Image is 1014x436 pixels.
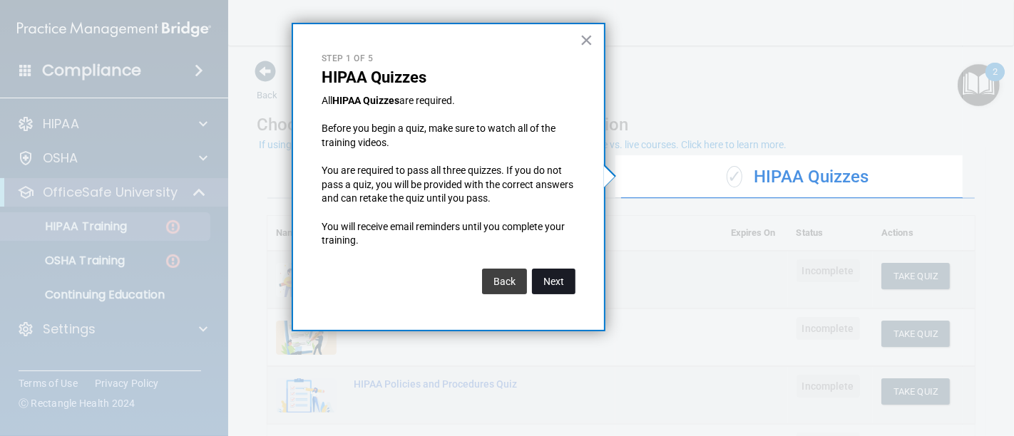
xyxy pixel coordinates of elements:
[943,338,997,392] iframe: Drift Widget Chat Controller
[482,269,527,294] button: Back
[322,68,575,87] p: HIPAA Quizzes
[322,220,575,248] p: You will receive email reminders until you complete your training.
[322,122,575,150] p: Before you begin a quiz, make sure to watch all of the training videos.
[532,269,575,294] button: Next
[580,28,593,51] button: Close
[621,156,975,199] div: HIPAA Quizzes
[332,95,399,106] strong: HIPAA Quizzes
[322,53,575,65] p: Step 1 of 5
[322,95,332,106] span: All
[399,95,455,106] span: are required.
[322,164,575,206] p: You are required to pass all three quizzes. If you do not pass a quiz, you will be provided with ...
[727,166,742,187] span: ✓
